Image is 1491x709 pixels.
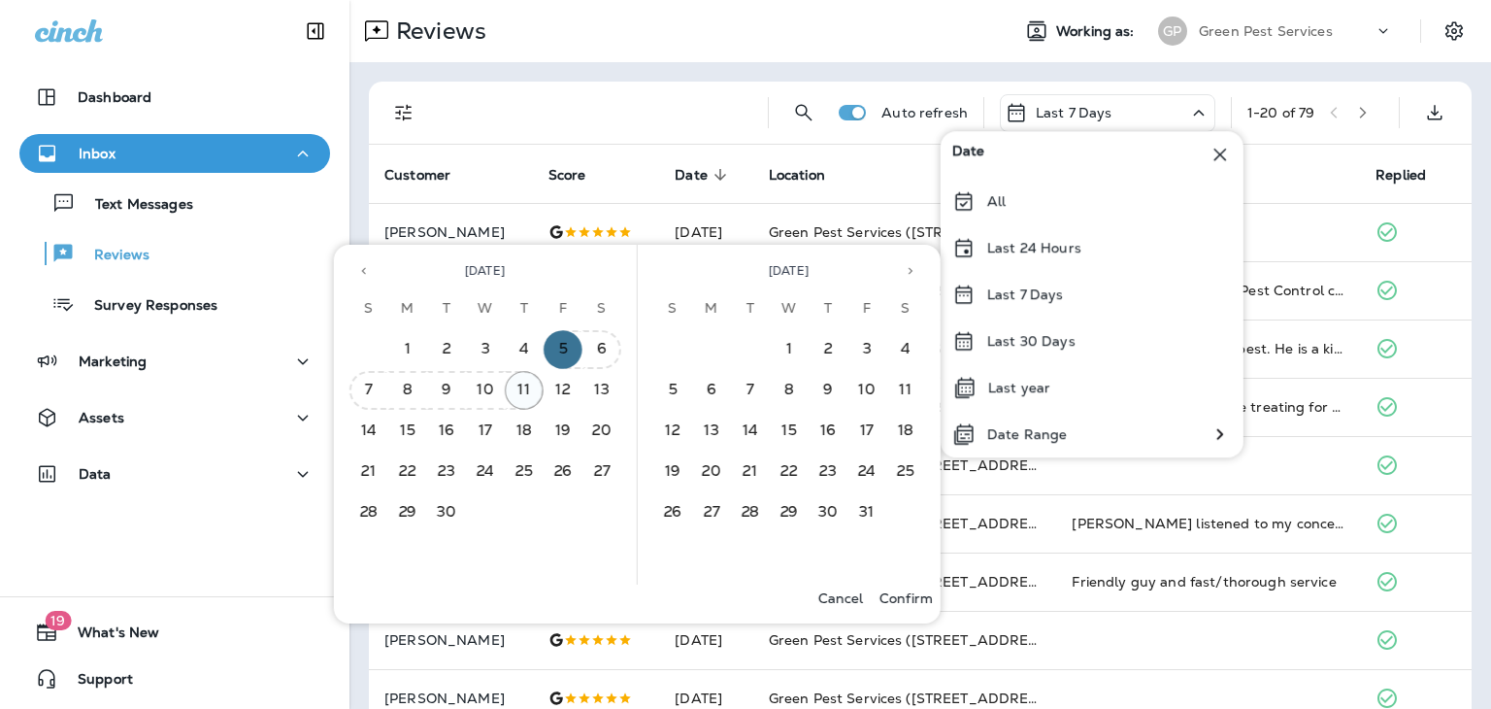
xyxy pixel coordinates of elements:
[809,412,847,451] button: 16
[770,453,809,491] button: 22
[1072,572,1344,591] div: Friendly guy and fast/thorough service
[881,105,968,120] p: Auto refresh
[388,330,427,369] button: 1
[770,412,809,451] button: 15
[769,167,825,184] span: Location
[75,297,217,316] p: Survey Responses
[465,263,505,279] span: [DATE]
[653,371,692,410] button: 5
[692,453,731,491] button: 20
[769,166,850,184] span: Location
[817,591,863,606] p: Cancel
[952,143,985,166] span: Date
[692,493,731,532] button: 27
[288,12,343,51] button: Collapse Sidebar
[19,613,330,652] button: 19What's New
[1158,17,1187,46] div: GP
[770,371,809,410] button: 8
[1072,514,1344,533] div: Cody listened to my concerns and addressed them.
[769,263,809,279] span: [DATE]
[1056,23,1139,40] span: Working as:
[19,78,330,117] button: Dashboard
[731,493,770,532] button: 28
[582,330,621,369] button: 6
[505,371,544,410] button: 11
[466,371,505,410] button: 10
[896,256,925,286] button: Next month
[1375,166,1451,184] span: Replied
[987,333,1076,349] p: Last 30 Days
[79,354,147,369] p: Marketing
[692,371,731,410] button: 6
[544,453,582,491] button: 26
[847,330,886,369] button: 3
[847,371,886,410] button: 10
[809,493,847,532] button: 30
[655,289,690,328] span: Sunday
[809,330,847,369] button: 2
[19,455,330,493] button: Data
[45,611,71,630] span: 19
[468,289,503,328] span: Wednesday
[349,256,379,286] button: Previous month
[584,289,619,328] span: Saturday
[79,410,124,425] p: Assets
[1199,23,1333,39] p: Green Pest Services
[75,247,149,265] p: Reviews
[582,412,621,451] button: 20
[384,691,517,706] p: [PERSON_NAME]
[810,585,872,612] button: Cancel
[888,289,923,328] span: Saturday
[507,289,542,328] span: Thursday
[429,289,464,328] span: Tuesday
[388,17,486,46] p: Reviews
[653,493,692,532] button: 26
[1247,105,1314,120] div: 1 - 20 of 79
[847,493,886,532] button: 31
[988,380,1050,395] p: Last year
[548,166,612,184] span: Score
[79,146,116,161] p: Inbox
[987,287,1064,302] p: Last 7 Days
[548,167,586,184] span: Score
[886,371,925,410] button: 11
[349,493,388,532] button: 28
[466,453,505,491] button: 24
[427,371,466,410] button: 9
[388,371,427,410] button: 8
[733,289,768,328] span: Tuesday
[384,632,517,648] p: [PERSON_NAME]
[886,453,925,491] button: 25
[675,167,708,184] span: Date
[582,453,621,491] button: 27
[19,134,330,173] button: Inbox
[349,371,388,410] button: 7
[19,659,330,698] button: Support
[731,453,770,491] button: 21
[692,412,731,451] button: 13
[19,233,330,274] button: Reviews
[349,453,388,491] button: 21
[809,453,847,491] button: 23
[731,371,770,410] button: 7
[1437,14,1472,49] button: Settings
[19,284,330,324] button: Survey Responses
[79,466,112,482] p: Data
[809,371,847,410] button: 9
[427,453,466,491] button: 23
[1375,167,1426,184] span: Replied
[19,398,330,437] button: Assets
[879,591,933,606] p: Confirm
[505,330,544,369] button: 4
[384,224,517,240] p: [PERSON_NAME]
[544,330,582,369] button: 5
[731,412,770,451] button: 14
[659,611,752,669] td: [DATE]
[987,240,1081,255] p: Last 24 Hours
[76,196,193,215] p: Text Messages
[19,183,330,223] button: Text Messages
[772,289,807,328] span: Wednesday
[769,223,1056,241] span: Green Pest Services ([STREET_ADDRESS])
[58,625,159,648] span: What's New
[505,412,544,451] button: 18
